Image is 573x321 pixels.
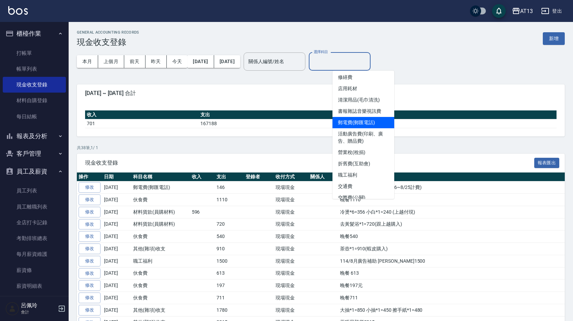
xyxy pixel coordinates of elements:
a: 打帳單 [3,45,66,61]
td: 現場現金 [274,243,308,255]
button: [DATE] [187,55,214,68]
td: [DATE] [102,206,131,218]
a: 修改 [79,256,101,266]
td: 540 [215,230,244,243]
td: 現場現金 [274,206,308,218]
td: 現場現金 [274,218,308,230]
td: 職工福利 [131,255,190,267]
button: 前天 [124,55,145,68]
td: 伙食費 [131,194,190,206]
a: 修改 [79,194,101,205]
th: 日期 [102,173,131,181]
td: -166487 [372,119,557,128]
li: 交際費(公關) [332,192,394,203]
td: 現場現金 [274,267,308,280]
a: 修改 [79,219,101,230]
td: 1780 [215,304,244,316]
p: 會計 [21,309,56,315]
li: 修繕費 [332,72,394,83]
h2: GENERAL ACCOUNTING RECORDS [77,30,139,35]
td: 720 [215,218,244,230]
h5: 呂佩玲 [21,302,56,309]
label: 選擇科目 [314,49,328,55]
button: 登出 [538,5,565,17]
td: 去黃髮浴*1=720(跟上越購入) [338,218,565,230]
td: 596 [190,206,215,218]
td: 613 [215,267,244,280]
h3: 現金收支登錄 [77,37,139,47]
td: 冷燙*6=356 小白*1=240 (上越付現) [338,206,565,218]
td: 1110 [215,194,244,206]
td: 其他(雜項)收支 [131,304,190,316]
a: 現金收支登錄 [3,77,66,93]
span: 現金收支登錄 [85,159,534,166]
td: 茶壺*1=910(蝦皮購入) [338,243,565,255]
a: 考勤排班總表 [3,230,66,246]
a: 帳單列表 [3,61,66,77]
td: 24240828 $146 (114/7/26~8/25計費) [338,181,565,194]
button: AT13 [509,4,536,18]
a: 每月薪資維護 [3,246,66,262]
a: 修改 [79,305,101,316]
td: 1500 [215,255,244,267]
th: 合計 [372,110,557,119]
td: [DATE] [102,255,131,267]
li: 活動廣告費(印刷、廣告、贈品費) [332,128,394,147]
button: 上個月 [98,55,124,68]
a: 修改 [79,280,101,291]
a: 修改 [79,231,101,242]
td: 現場現金 [274,230,308,243]
a: 修改 [79,293,101,303]
td: 材料貨款(員購材料) [131,206,190,218]
td: 材料貨款(員購材料) [131,218,190,230]
button: 櫃檯作業 [3,25,66,43]
button: 員工及薪資 [3,163,66,180]
th: 操作 [77,173,102,181]
button: save [492,4,506,18]
button: [DATE] [214,55,240,68]
td: 大抽*1=850 小抽*1=450 擦手紙*1=480 [338,304,565,316]
th: 支出 [215,173,244,181]
td: 現場現金 [274,292,308,304]
a: 報表匯出 [534,159,560,166]
td: 現場現金 [274,255,308,267]
td: 146 [215,181,244,194]
a: 修改 [79,243,101,254]
a: 修改 [79,268,101,279]
td: 郵電費(郵匯電話) [131,181,190,194]
td: [DATE] [102,280,131,292]
td: 197 [215,280,244,292]
a: 薪資條 [3,262,66,278]
button: 新增 [543,32,565,45]
a: 員工離職列表 [3,199,66,215]
th: 收付方式 [274,173,308,181]
button: 客戶管理 [3,145,66,163]
td: [DATE] [102,181,131,194]
a: 修改 [79,182,101,193]
td: 晚餐711 [338,292,565,304]
li: 折舊費(互助會) [332,158,394,169]
button: 報表匯出 [534,158,560,168]
td: 現場現金 [274,280,308,292]
button: 本月 [77,55,98,68]
td: 伙食費 [131,230,190,243]
div: AT13 [520,7,533,15]
img: Person [5,302,19,316]
button: 報表及分析 [3,127,66,145]
li: 交通費 [332,181,394,192]
td: 晚餐540 [338,230,565,243]
td: [DATE] [102,230,131,243]
a: 材料自購登錄 [3,93,66,108]
li: 營業稅(稅捐) [332,147,394,158]
button: 昨天 [145,55,167,68]
td: 伙食費 [131,280,190,292]
td: 晚餐 613 [338,267,565,280]
th: 科目名稱 [131,173,190,181]
td: [DATE] [102,292,131,304]
td: [DATE] [102,304,131,316]
li: 書報雜誌音樂視訊費 [332,106,394,117]
td: 現場現金 [274,194,308,206]
td: [DATE] [102,243,131,255]
a: 薪資明細表 [3,278,66,294]
td: [DATE] [102,194,131,206]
